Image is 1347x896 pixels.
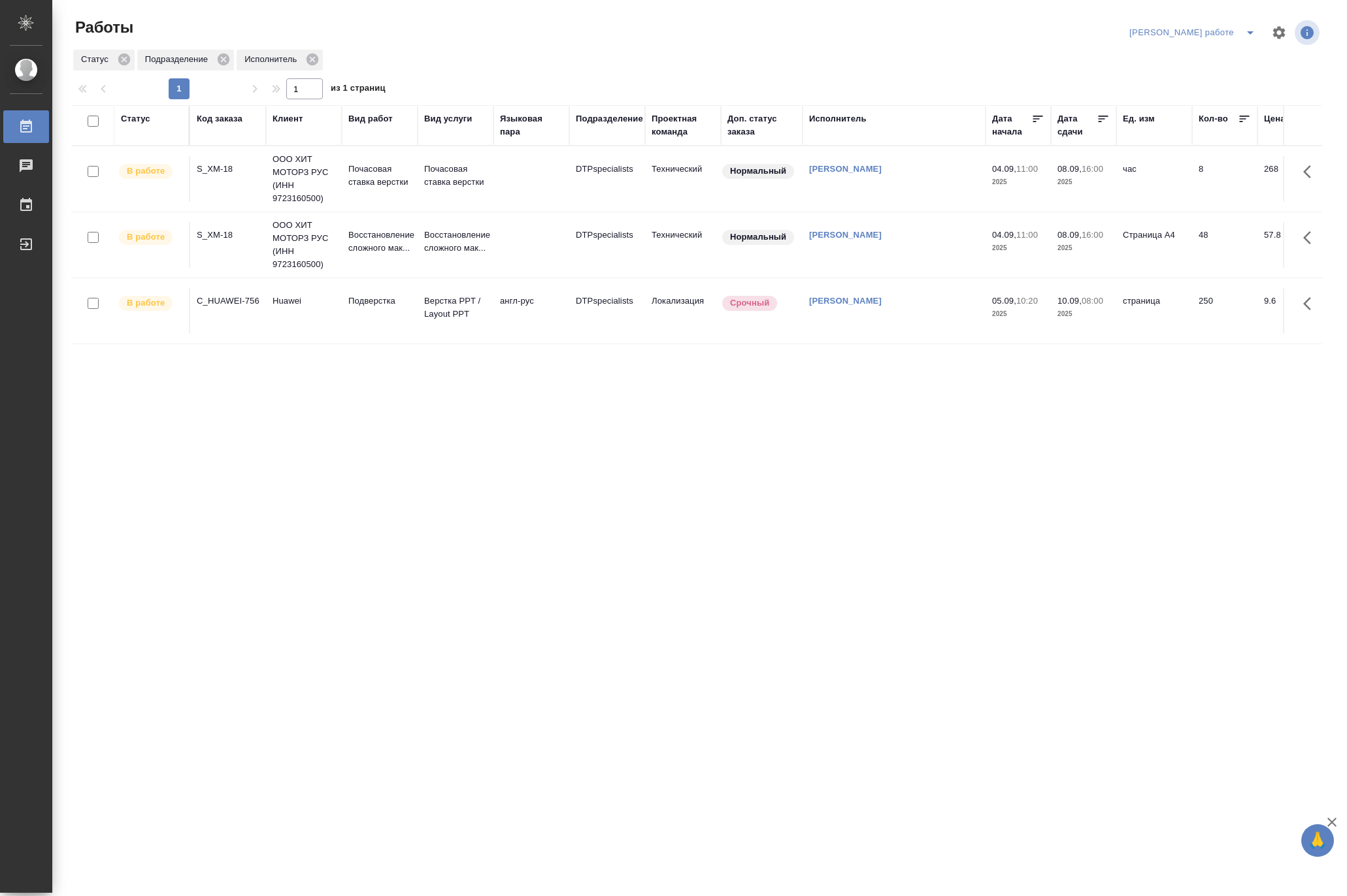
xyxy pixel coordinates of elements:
td: 268 [1257,156,1323,202]
p: Почасовая ставка верстки [348,163,411,189]
span: из 1 страниц [331,80,386,99]
span: Настроить таблицу [1263,17,1295,48]
td: DTPspecialists [569,222,645,268]
p: 16:00 [1082,164,1103,174]
p: 16:00 [1082,230,1103,240]
p: ООО ХИТ МОТОРЗ РУС (ИНН 9723160500) [273,153,335,205]
div: Кол-во [1199,112,1228,125]
div: Исполнитель выполняет работу [118,163,182,180]
p: 04.09, [992,164,1016,174]
p: Восстановление сложного мак... [424,229,487,255]
button: Здесь прячутся важные кнопки [1295,156,1327,187]
div: Исполнитель [809,112,867,125]
p: 2025 [992,242,1044,255]
div: Вид услуги [424,112,473,125]
p: 2025 [992,176,1044,189]
span: 🙏 [1306,827,1329,854]
div: Код заказа [197,112,242,125]
div: split button [1126,22,1263,43]
div: Исполнитель выполняет работу [118,295,182,312]
td: час [1116,156,1192,202]
td: 9.6 [1257,288,1323,334]
div: Цена [1264,112,1286,125]
p: Восстановление сложного мак... [348,229,411,255]
div: Исполнитель [237,50,323,71]
p: Почасовая ставка верстки [424,163,487,189]
td: DTPspecialists [569,156,645,202]
p: 08.09, [1057,164,1082,174]
div: S_XM-18 [197,163,259,176]
p: Huawei [273,295,335,308]
td: Страница А4 [1116,222,1192,268]
span: Посмотреть информацию [1295,20,1322,45]
a: [PERSON_NAME] [809,296,882,306]
p: 04.09, [992,230,1016,240]
div: Клиент [273,112,303,125]
button: Здесь прячутся важные кнопки [1295,222,1327,253]
div: Подразделение [576,112,643,125]
td: DTPspecialists [569,288,645,334]
p: 2025 [1057,176,1110,189]
p: 2025 [992,308,1044,321]
td: 57.8 [1257,222,1323,268]
p: Срочный [730,296,769,310]
div: Вид работ [348,112,393,125]
td: 8 [1192,156,1257,202]
p: Верстка PPT / Layout PPT [424,295,487,321]
p: Исполнитель [244,53,301,66]
div: Подразделение [137,50,234,71]
span: Работы [72,17,133,38]
td: Технический [645,156,721,202]
p: В работе [127,231,165,244]
p: Статус [81,53,113,66]
a: [PERSON_NAME] [809,164,882,174]
div: C_HUAWEI-756 [197,295,259,308]
div: Проектная команда [652,112,714,138]
p: ООО ХИТ МОТОРЗ РУС (ИНН 9723160500) [273,219,335,271]
p: 11:00 [1016,230,1038,240]
div: S_XM-18 [197,229,259,242]
a: [PERSON_NAME] [809,230,882,240]
div: Ед. изм [1123,112,1155,125]
td: страница [1116,288,1192,334]
p: 08.09, [1057,230,1082,240]
p: В работе [127,165,165,178]
p: 11:00 [1016,164,1038,174]
td: Локализация [645,288,721,334]
p: 10.09, [1057,296,1082,306]
button: Здесь прячутся важные кнопки [1295,288,1327,319]
div: Исполнитель выполняет работу [118,229,182,246]
p: 2025 [1057,242,1110,255]
div: Статус [73,50,135,71]
button: 🙏 [1301,824,1334,857]
p: 05.09, [992,296,1016,306]
div: Дата начала [992,112,1031,138]
div: Доп. статус заказа [727,112,796,138]
td: 250 [1192,288,1257,334]
p: Нормальный [730,231,786,244]
div: Статус [121,112,150,125]
p: 10:20 [1016,296,1038,306]
p: 08:00 [1082,296,1103,306]
div: Языковая пара [500,112,563,138]
p: В работе [127,296,165,310]
div: Дата сдачи [1057,112,1097,138]
p: 2025 [1057,308,1110,321]
td: англ-рус [493,288,569,334]
p: Подразделение [145,53,212,66]
td: 48 [1192,222,1257,268]
p: Нормальный [730,165,786,178]
p: Подверстка [348,295,411,308]
td: Технический [645,222,721,268]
